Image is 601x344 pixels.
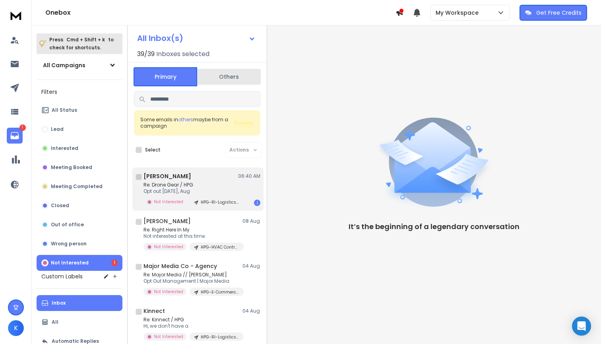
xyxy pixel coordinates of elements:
button: All Inbox(s) [131,30,262,46]
p: Meeting Completed [51,183,103,190]
div: Open Intercom Messenger [572,317,591,336]
h1: [PERSON_NAME] [143,217,191,225]
span: Cmd + Shift + k [65,35,106,44]
p: All Status [52,107,77,113]
p: 08 Aug [242,218,260,224]
p: Opt out [DATE], Aug [143,188,239,194]
h1: Kinnect [143,307,165,315]
button: Inbox [37,295,122,311]
p: Not Interested [154,289,183,295]
button: Meeting Booked [37,159,122,175]
button: All Status [37,102,122,118]
p: Not Interested [154,244,183,250]
p: Wrong person [51,241,87,247]
span: 39 / 39 [137,49,155,59]
button: Not Interested1 [37,255,122,271]
button: Wrong person [37,236,122,252]
button: Review [234,119,254,127]
button: K [8,320,24,336]
a: 1 [7,128,23,144]
p: HPG-E-Commerce Service-[DATE] [201,289,239,295]
h1: Onebox [45,8,395,17]
button: Get Free Credits [520,5,587,21]
h1: All Campaigns [43,61,85,69]
p: My Workspace [436,9,482,17]
p: 04 Aug [242,308,260,314]
button: Lead [37,121,122,137]
p: HPG-HVAC Contractor-[DATE] [201,244,239,250]
button: Interested [37,140,122,156]
h1: All Inbox(s) [137,34,183,42]
p: Interested [51,145,78,152]
p: Re: Right Here In My [143,227,239,233]
p: Closed [51,202,69,209]
p: It’s the beginning of a legendary conversation [349,221,520,232]
p: 04 Aug [242,263,260,269]
button: Meeting Completed [37,179,122,194]
p: Get Free Credits [536,9,582,17]
p: Opt Out Management | Major Media [143,278,239,284]
div: Some emails in maybe from a campaign [140,117,234,129]
img: logo [8,8,24,23]
h3: Filters [37,86,122,97]
label: Select [145,147,161,153]
button: All Campaigns [37,57,122,73]
p: 1 [19,124,26,131]
h3: Custom Labels [41,272,83,280]
p: Not interested at this time. [143,233,239,239]
h1: [PERSON_NAME] [143,172,191,180]
p: HPG-RI-Logistics-[DATE] [201,334,239,340]
p: Inbox [52,300,66,306]
span: others [178,116,193,123]
p: Not Interested [154,199,183,205]
p: Press to check for shortcuts. [49,36,114,52]
h1: Major Media Co - Agency [143,262,217,270]
p: 06:40 AM [238,173,260,179]
p: Lead [51,126,64,132]
p: All [52,319,58,325]
p: Re: Major Media // [PERSON_NAME] [143,272,239,278]
p: Not Interested [51,260,89,266]
p: Meeting Booked [51,164,92,171]
div: 1 [111,260,118,266]
p: HPG-RI-Logistics 2-[DATE] [201,199,239,205]
div: 1 [254,200,260,206]
button: Primary [134,67,197,86]
p: Out of office [51,222,84,228]
p: Re: Drone Gear / HPG [143,182,239,188]
button: Others [197,68,261,86]
h3: Inboxes selected [156,49,209,59]
button: Closed [37,198,122,214]
p: Hi, we don't have a [143,323,239,329]
button: All [37,314,122,330]
button: Out of office [37,217,122,233]
p: Not Interested [154,334,183,340]
p: Re: Kinnect / HPG [143,317,239,323]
